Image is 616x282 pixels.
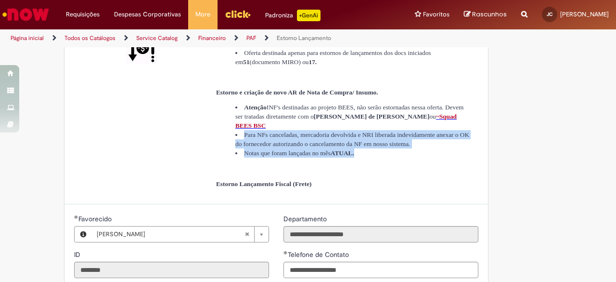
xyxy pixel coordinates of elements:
[7,29,403,47] ul: Trilhas de página
[243,58,249,66] strong: 51
[240,227,254,242] abbr: Limpar campo Favorecido
[75,227,92,242] button: Favorecido, Visualizar este registro Jorge Luiz Satler Coltro
[78,215,114,223] span: Necessários - Favorecido
[560,10,609,18] span: [PERSON_NAME]
[74,250,82,259] label: Somente leitura - ID
[309,58,317,66] strong: 17.
[97,227,244,242] span: [PERSON_NAME]
[283,262,478,278] input: Telefone de Contato
[235,104,464,120] span: NF's destinadas ao projeto BEES, não serão estornadas nessa oferta. Devem ser tratadas diretament...
[195,10,210,19] span: More
[277,34,331,42] a: Estorno Lançamento
[472,10,507,19] span: Rascunhos
[92,227,269,242] a: [PERSON_NAME]Limpar campo Favorecido
[235,130,471,148] li: Para NFs canceladas, mercadoria devolvida e NRI liberada indevidamente anexar o OK do fornecedor ...
[283,251,288,255] span: Obrigatório Preenchido
[64,34,115,42] a: Todos os Catálogos
[283,214,329,224] label: Somente leitura - Departamento
[66,10,100,19] span: Requisições
[314,113,430,120] strong: [PERSON_NAME] de [PERSON_NAME]
[136,34,178,42] a: Service Catalog
[331,40,354,47] strong: ATUAL.
[198,34,226,42] a: Financeiro
[235,48,471,67] li: Oferta destinada apenas para estornos de lançamentos dos docs iniciados em (documento MIRO) ou
[331,149,354,157] strong: ATUAL.
[74,250,82,259] span: Somente leitura - ID
[114,10,181,19] span: Despesas Corporativas
[216,89,378,96] span: Estorno e criação de novo AR de Nota de Compra/ Insumo.
[547,11,552,17] span: JC
[423,10,449,19] span: Favoritos
[74,262,269,278] input: ID
[74,215,78,219] span: Obrigatório Preenchido
[1,5,51,24] img: ServiceNow
[235,148,471,158] li: Notas que foram lançadas no mês
[288,250,351,259] span: Telefone de Contato
[253,122,266,129] span: BSC
[244,104,269,111] strong: Atenção!
[11,34,44,42] a: Página inicial
[126,33,157,64] img: Estorno Lançamento
[297,10,321,21] p: +GenAi
[265,10,321,21] div: Padroniza
[246,34,256,42] a: PAF
[216,180,312,188] span: Estorno Lançamento Fiscal (Frete)
[283,226,478,242] input: Departamento
[225,7,251,21] img: click_logo_yellow_360x200.png
[464,10,507,19] a: Rascunhos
